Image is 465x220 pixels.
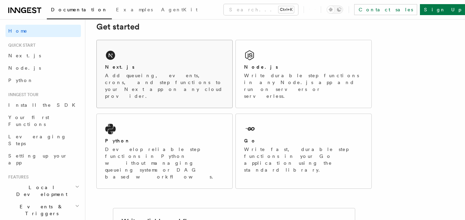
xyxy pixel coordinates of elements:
[8,115,49,127] span: Your first Functions
[105,137,130,144] h2: Python
[105,146,224,180] p: Develop reliable step functions in Python without managing queueing systems or DAG based workflows.
[6,111,81,130] a: Your first Functions
[8,65,41,71] span: Node.js
[6,43,35,48] span: Quick start
[278,6,294,13] kbd: Ctrl+K
[235,114,372,189] a: GoWrite fast, durable step functions in your Go application using the standard library.
[157,2,202,19] a: AgentKit
[6,174,29,180] span: Features
[6,184,75,198] span: Local Development
[47,2,112,19] a: Documentation
[116,7,153,12] span: Examples
[8,102,80,108] span: Install the SDK
[327,5,343,14] button: Toggle dark mode
[105,63,135,70] h2: Next.js
[51,7,108,12] span: Documentation
[6,200,81,220] button: Events & Triggers
[96,114,233,189] a: PythonDevelop reliable step functions in Python without managing queueing systems or DAG based wo...
[244,72,363,100] p: Write durable step functions in any Node.js app and run on servers or serverless.
[244,146,363,173] p: Write fast, durable step functions in your Go application using the standard library.
[112,2,157,19] a: Examples
[244,63,278,70] h2: Node.js
[96,40,233,108] a: Next.jsAdd queueing, events, crons, and step functions to your Next app on any cloud provider.
[6,49,81,62] a: Next.js
[6,99,81,111] a: Install the SDK
[8,27,28,34] span: Home
[244,137,256,144] h2: Go
[6,130,81,150] a: Leveraging Steps
[235,40,372,108] a: Node.jsWrite durable step functions in any Node.js app and run on servers or serverless.
[6,74,81,86] a: Python
[6,181,81,200] button: Local Development
[6,150,81,169] a: Setting up your app
[8,153,67,165] span: Setting up your app
[6,92,39,97] span: Inngest tour
[6,25,81,37] a: Home
[8,78,33,83] span: Python
[105,72,224,100] p: Add queueing, events, crons, and step functions to your Next app on any cloud provider.
[96,22,139,32] a: Get started
[8,134,66,146] span: Leveraging Steps
[354,4,417,15] a: Contact sales
[224,4,298,15] button: Search...Ctrl+K
[8,53,41,58] span: Next.js
[6,203,75,217] span: Events & Triggers
[161,7,198,12] span: AgentKit
[6,62,81,74] a: Node.js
